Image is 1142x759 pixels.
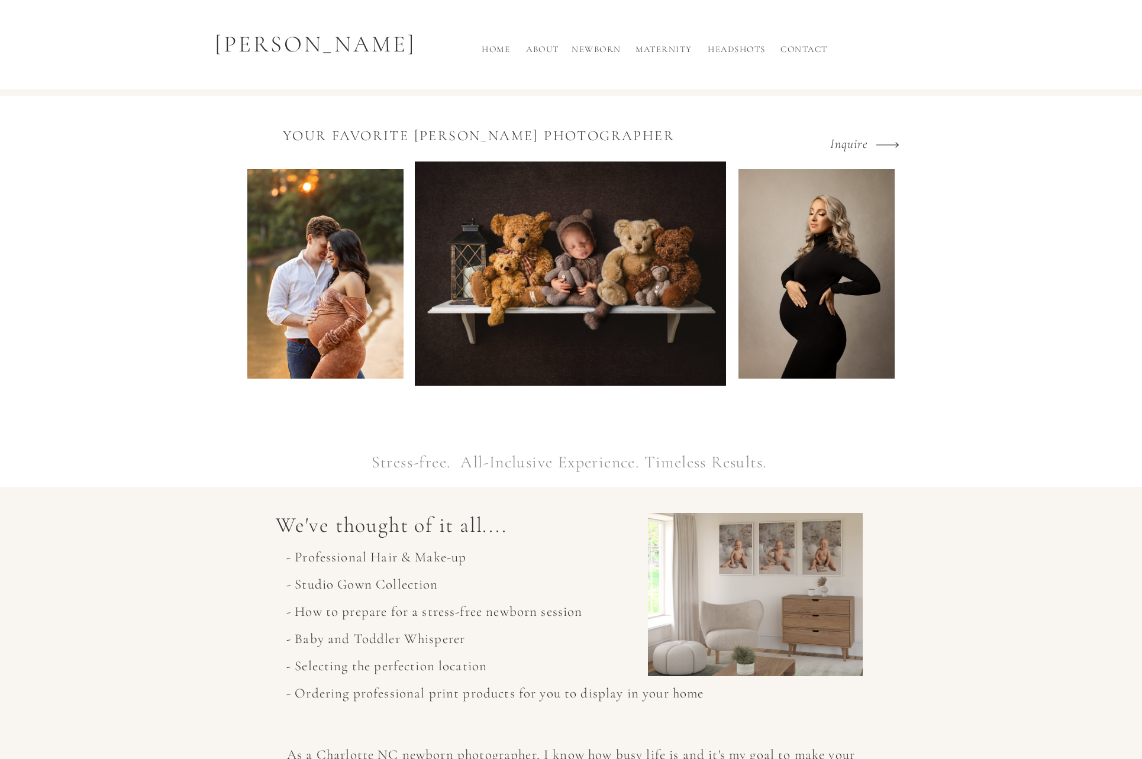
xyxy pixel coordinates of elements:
[477,43,515,62] a: Home
[631,43,696,62] a: Maternity
[778,43,831,62] a: Contact
[523,43,562,62] a: About
[704,43,769,62] a: Headshots
[232,125,725,148] h1: Your favorite [PERSON_NAME] Photographer
[204,27,427,62] p: [PERSON_NAME]
[570,43,623,62] a: Newborn
[286,544,760,705] p: - Professional Hair & Make-up - Studio Gown Collection - How to prepare for a stress-free newborn...
[273,450,865,482] h3: Stress-free. All-Inclusive Experience. Timeless Results.
[276,509,812,544] h2: We've thought of it all....
[830,134,888,145] a: Inquire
